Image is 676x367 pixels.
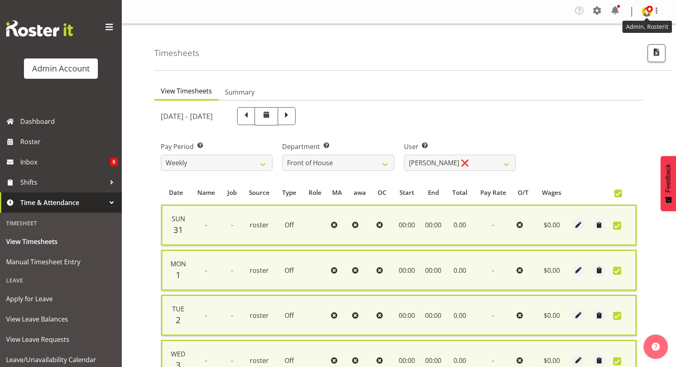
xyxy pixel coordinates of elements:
span: - [205,220,207,229]
span: - [492,266,494,275]
div: Start [398,188,416,197]
span: 1 [176,269,181,281]
span: Dashboard [20,115,118,127]
div: Name [196,188,217,197]
button: Feedback - Show survey [661,156,676,211]
span: Leave/Unavailability Calendar [6,354,116,366]
label: User [404,142,516,151]
td: Off [276,250,302,291]
span: 31 [173,224,183,235]
a: View Leave Balances [2,309,120,329]
span: Manual Timesheet Entry [6,256,116,268]
div: Role [307,188,323,197]
span: View Leave Balances [6,313,116,325]
span: Summary [225,87,255,97]
td: 0.00 [446,250,473,291]
span: Wed [171,350,186,358]
h4: Timesheets [154,48,199,58]
span: Roster [20,136,118,148]
span: - [205,266,207,275]
button: Export CSV [648,44,665,62]
td: 00:00 [393,250,420,291]
span: - [205,311,207,320]
div: MA [332,188,344,197]
span: View Timesheets [161,86,212,96]
div: Leave [2,272,120,289]
a: View Timesheets [2,231,120,252]
span: roster [250,220,269,229]
span: - [205,356,207,365]
div: Source [247,188,271,197]
td: Off [276,205,302,246]
span: - [231,220,233,229]
span: Sun [172,214,185,223]
td: 0.00 [446,205,473,246]
div: O/T [518,188,531,197]
a: View Leave Requests [2,329,120,350]
div: Type [281,188,298,197]
span: - [492,220,494,229]
span: roster [250,356,269,365]
td: 00:00 [393,205,420,246]
span: - [231,311,233,320]
div: OC [378,188,389,197]
td: $0.00 [536,295,568,336]
img: help-xxl-2.png [652,343,660,351]
a: Manual Timesheet Entry [2,252,120,272]
div: Wages [540,188,563,197]
td: Off [276,295,302,336]
span: 8 [110,158,118,166]
div: Total [451,188,469,197]
div: Date [166,188,186,197]
span: View Leave Requests [6,333,116,345]
label: Department [282,142,394,151]
div: awa [354,188,369,197]
span: - [492,311,494,320]
span: Feedback [665,164,672,192]
span: 2 [176,314,181,326]
div: Admin Account [32,63,90,75]
div: Pay Rate [478,188,508,197]
div: Job [226,188,238,197]
td: 00:00 [421,250,446,291]
td: 00:00 [393,295,420,336]
td: 00:00 [421,295,446,336]
a: Apply for Leave [2,289,120,309]
div: Timesheet [2,215,120,231]
span: Shifts [20,176,106,188]
span: Time & Attendance [20,196,106,209]
img: Rosterit website logo [6,20,73,37]
span: View Timesheets [6,235,116,248]
span: Mon [171,259,186,268]
span: roster [250,266,269,275]
span: Apply for Leave [6,293,116,305]
td: $0.00 [536,250,568,291]
span: roster [250,311,269,320]
td: 0.00 [446,295,473,336]
label: Pay Period [161,142,272,151]
span: - [231,356,233,365]
div: End [425,188,441,197]
span: - [492,356,494,365]
span: - [231,266,233,275]
td: $0.00 [536,205,568,246]
span: Tue [172,304,184,313]
h5: [DATE] - [DATE] [161,112,213,121]
td: 00:00 [421,205,446,246]
img: admin-rosteritf9cbda91fdf824d97c9d6345b1f660ea.png [642,7,652,17]
span: Inbox [20,156,110,168]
